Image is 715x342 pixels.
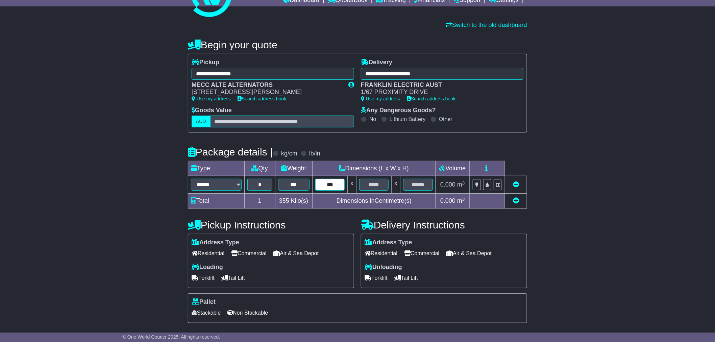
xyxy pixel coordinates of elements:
div: [STREET_ADDRESS][PERSON_NAME] [192,89,342,96]
label: Pickup [192,59,219,66]
span: m [457,197,465,204]
td: Kilo(s) [275,194,312,209]
a: Search address book [238,96,286,101]
span: 0.000 [440,197,455,204]
td: Type [188,161,245,176]
a: Use my address [192,96,231,101]
sup: 3 [462,180,465,186]
label: Lithium Battery [390,116,426,122]
label: Any Dangerous Goods? [361,107,436,114]
span: Commercial [404,248,439,259]
h4: Package details | [188,146,273,157]
td: Dimensions in Centimetre(s) [312,194,436,209]
span: 0.000 [440,181,455,188]
div: FRANKLIN ELECTRIC AUST [361,81,517,89]
label: Loading [192,264,223,271]
td: Volume [436,161,469,176]
td: x [392,176,400,194]
td: Qty [245,161,275,176]
td: Dimensions (L x W x H) [312,161,436,176]
span: Residential [365,248,397,259]
span: Forklift [192,273,215,283]
span: © One World Courier 2025. All rights reserved. [123,334,220,340]
span: Non Stackable [227,308,268,318]
label: Unloading [365,264,402,271]
td: 1 [245,194,275,209]
a: Search address book [407,96,455,101]
label: Delivery [361,59,392,66]
td: Weight [275,161,312,176]
span: Residential [192,248,224,259]
span: Air & Sea Depot [446,248,492,259]
h4: Delivery Instructions [361,219,527,230]
span: Tail Lift [221,273,245,283]
label: Goods Value [192,107,232,114]
label: Address Type [365,239,412,246]
a: Use my address [361,96,400,101]
a: Add new item [513,197,519,204]
label: Other [439,116,452,122]
h4: Begin your quote [188,39,527,50]
label: lb/in [309,150,320,157]
label: Pallet [192,298,216,306]
a: Switch to the old dashboard [446,22,527,28]
span: Stackable [192,308,221,318]
td: x [348,176,356,194]
div: 1/67 PROXIMITY DRIVE [361,89,517,96]
span: Tail Lift [394,273,418,283]
h4: Pickup Instructions [188,219,354,230]
a: Remove this item [513,181,519,188]
div: MECC ALTE ALTERNATORS [192,81,342,89]
td: Total [188,194,245,209]
label: No [369,116,376,122]
label: Address Type [192,239,239,246]
span: Forklift [365,273,388,283]
span: m [457,181,465,188]
label: kg/cm [281,150,297,157]
span: Commercial [231,248,266,259]
label: AUD [192,116,211,127]
span: 355 [279,197,289,204]
sup: 3 [462,197,465,202]
span: Air & Sea Depot [273,248,319,259]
